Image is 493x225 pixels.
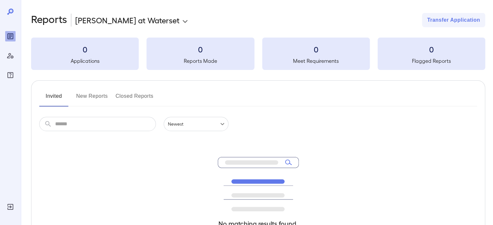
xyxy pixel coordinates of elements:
[378,44,485,54] h3: 0
[5,70,16,80] div: FAQ
[5,202,16,212] div: Log Out
[5,51,16,61] div: Manage Users
[5,31,16,41] div: Reports
[147,44,254,54] h3: 0
[39,91,68,107] button: Invited
[116,91,154,107] button: Closed Reports
[31,38,485,70] summary: 0Applications0Reports Made0Meet Requirements0Flagged Reports
[75,15,180,25] p: [PERSON_NAME] at Waterset
[422,13,485,27] button: Transfer Application
[378,57,485,65] h5: Flagged Reports
[262,44,370,54] h3: 0
[31,13,67,27] h2: Reports
[31,57,139,65] h5: Applications
[164,117,229,131] div: Newest
[76,91,108,107] button: New Reports
[147,57,254,65] h5: Reports Made
[31,44,139,54] h3: 0
[262,57,370,65] h5: Meet Requirements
